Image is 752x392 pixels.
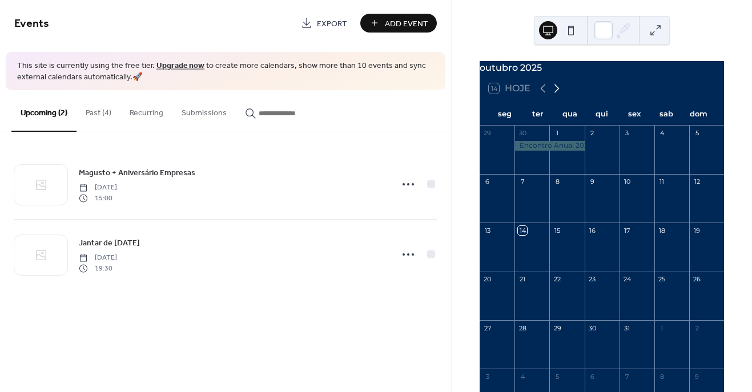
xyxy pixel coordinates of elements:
[658,324,666,332] div: 1
[650,103,683,126] div: sab
[586,103,618,126] div: qui
[588,129,597,138] div: 2
[588,177,597,186] div: 9
[588,275,597,284] div: 23
[172,90,236,131] button: Submissions
[120,90,172,131] button: Recurring
[693,226,701,235] div: 19
[79,237,140,249] span: Jantar de [DATE]
[623,129,632,138] div: 3
[553,177,561,186] div: 8
[79,167,195,179] span: Magusto + Aniversário Empresas
[79,166,195,179] a: Magusto + Aniversário Empresas
[518,324,526,332] div: 28
[658,226,666,235] div: 18
[483,177,492,186] div: 6
[588,372,597,381] div: 6
[658,177,666,186] div: 11
[618,103,650,126] div: sex
[553,226,561,235] div: 15
[77,90,120,131] button: Past (4)
[623,177,632,186] div: 10
[693,129,701,138] div: 5
[693,372,701,381] div: 9
[553,324,561,332] div: 29
[14,13,49,35] span: Events
[623,275,632,284] div: 24
[483,372,492,381] div: 3
[79,253,117,263] span: [DATE]
[292,14,356,33] a: Export
[518,177,526,186] div: 7
[360,14,437,33] button: Add Event
[79,193,117,203] span: 15:00
[682,103,715,126] div: dom
[623,226,632,235] div: 17
[156,58,204,74] a: Upgrade now
[518,275,526,284] div: 21
[623,324,632,332] div: 31
[483,129,492,138] div: 29
[518,129,526,138] div: 30
[658,372,666,381] div: 8
[483,226,492,235] div: 13
[553,275,561,284] div: 22
[79,183,117,193] span: [DATE]
[79,236,140,249] a: Jantar de [DATE]
[693,275,701,284] div: 26
[658,275,666,284] div: 25
[623,372,632,381] div: 7
[489,103,521,126] div: seg
[79,263,117,273] span: 19:30
[483,324,492,332] div: 27
[658,129,666,138] div: 4
[317,18,347,30] span: Export
[514,141,584,151] div: Encontro Anual 2025
[480,61,724,75] div: outubro 2025
[11,90,77,132] button: Upcoming (2)
[17,60,434,83] span: This site is currently using the free tier. to create more calendars, show more than 10 events an...
[553,103,586,126] div: qua
[518,372,526,381] div: 4
[518,226,526,235] div: 14
[693,324,701,332] div: 2
[385,18,428,30] span: Add Event
[588,324,597,332] div: 30
[693,177,701,186] div: 12
[521,103,554,126] div: ter
[553,372,561,381] div: 5
[588,226,597,235] div: 16
[553,129,561,138] div: 1
[483,275,492,284] div: 20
